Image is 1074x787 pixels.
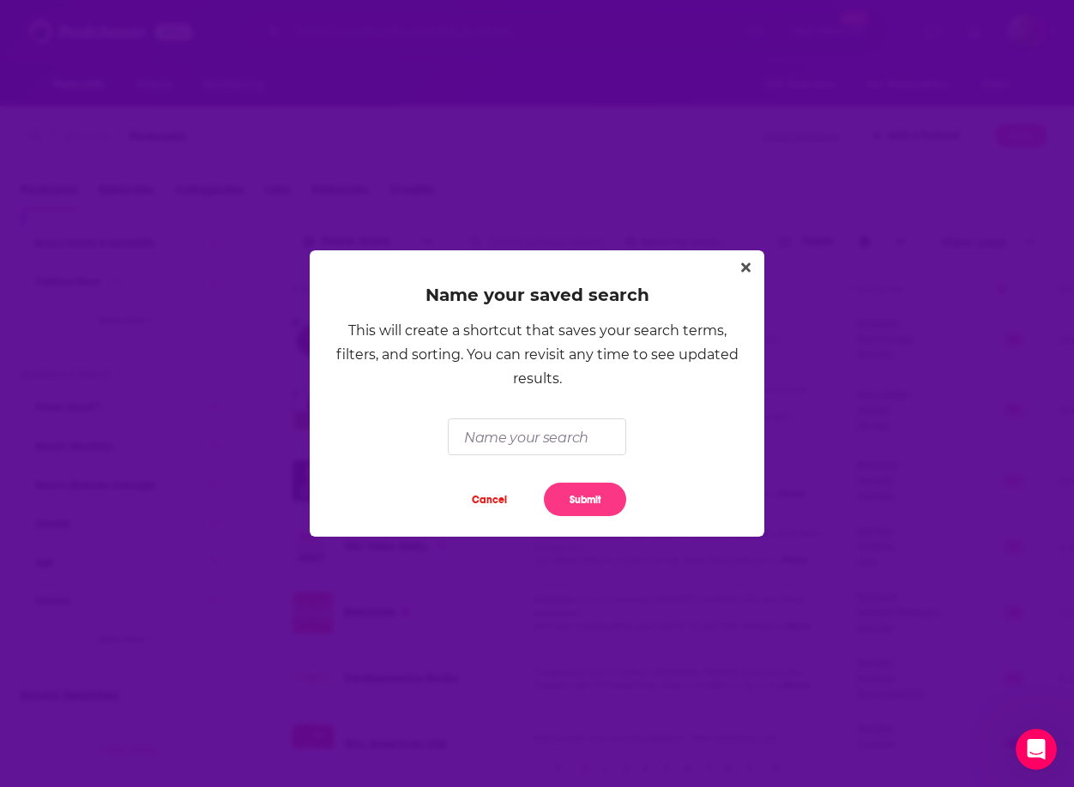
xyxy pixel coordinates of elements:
div: This will create a shortcut that saves your search terms, filters, and sorting. You can revisit a... [330,319,744,391]
input: Name your search [448,418,625,455]
button: Close [734,257,757,279]
h2: Name your saved search [425,285,649,305]
button: Submit [544,483,626,516]
iframe: Intercom live chat [1016,729,1057,770]
button: Cancel [448,483,530,516]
